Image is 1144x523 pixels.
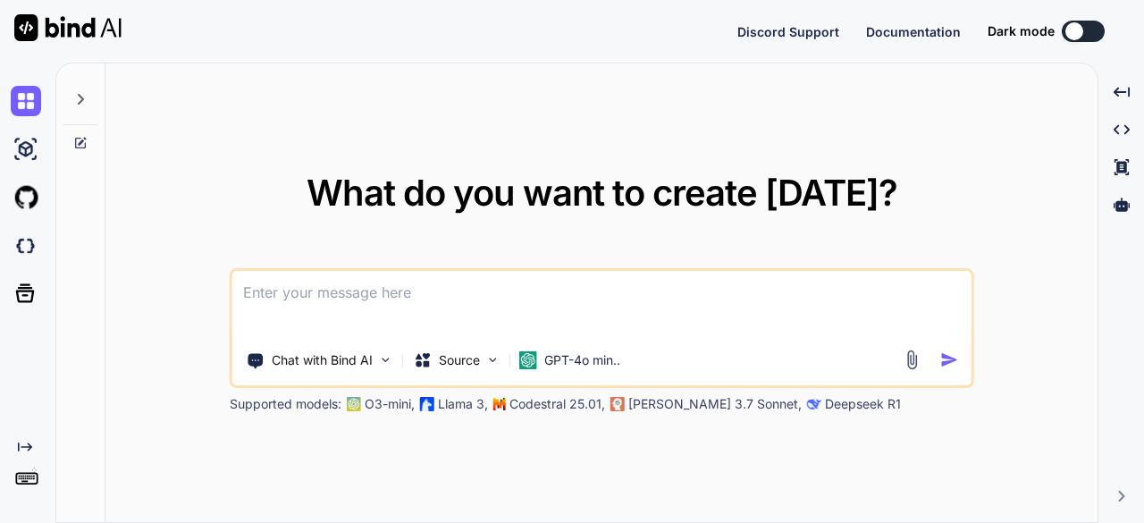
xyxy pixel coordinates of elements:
img: Bind AI [14,14,122,41]
img: Mistral-AI [493,398,506,410]
span: Documentation [866,24,961,39]
p: GPT-4o min.. [544,351,620,369]
span: What do you want to create [DATE]? [307,171,897,215]
img: Pick Tools [378,352,393,367]
img: githubLight [11,182,41,213]
img: Pick Models [485,352,500,367]
img: GPT-4o mini [519,351,537,369]
img: chat [11,86,41,116]
img: ai-studio [11,134,41,164]
span: Discord Support [737,24,839,39]
p: Source [439,351,480,369]
img: darkCloudIdeIcon [11,231,41,261]
p: Deepseek R1 [825,395,901,413]
p: Chat with Bind AI [272,351,373,369]
span: Dark mode [988,22,1055,40]
img: attachment [901,350,921,370]
button: Documentation [866,22,961,41]
img: Llama2 [420,397,434,411]
p: Codestral 25.01, [509,395,605,413]
img: GPT-4 [347,397,361,411]
img: claude [610,397,625,411]
img: icon [939,350,958,369]
button: Discord Support [737,22,839,41]
p: [PERSON_NAME] 3.7 Sonnet, [628,395,802,413]
p: O3-mini, [365,395,415,413]
p: Llama 3, [438,395,488,413]
img: claude [807,397,821,411]
p: Supported models: [230,395,341,413]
